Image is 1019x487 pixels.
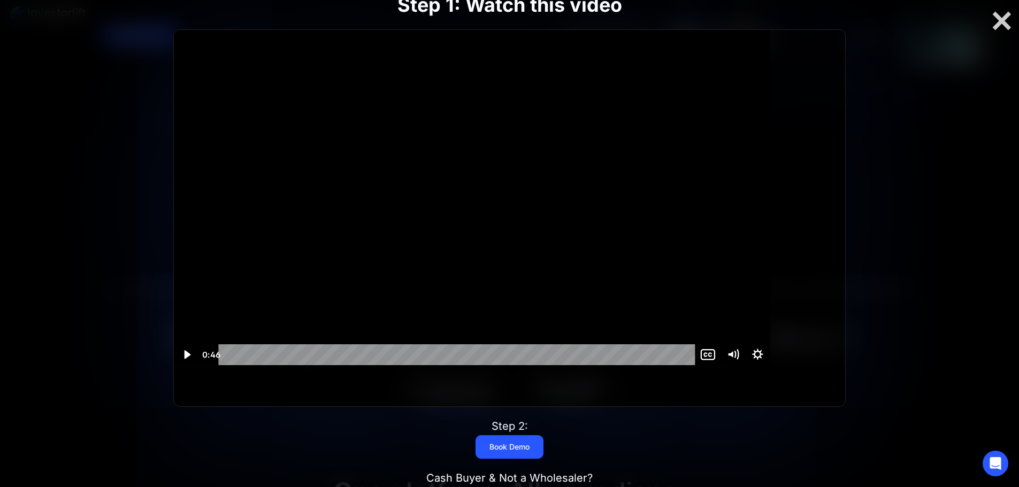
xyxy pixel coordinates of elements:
button: Play Video [174,344,198,365]
button: Show settings menu [746,344,770,365]
div: Step 2: [492,420,528,433]
a: Book Demo [476,435,543,459]
div: Playbar [228,344,689,365]
button: Mute [721,344,745,365]
button: Show captions menu [696,344,721,365]
div: Open Intercom Messenger [983,451,1008,476]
